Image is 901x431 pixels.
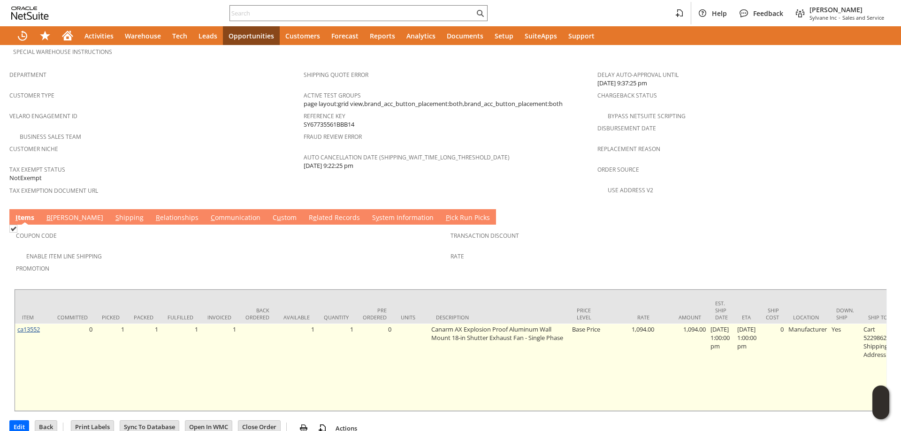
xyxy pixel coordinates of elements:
[46,213,51,222] span: B
[447,31,483,40] span: Documents
[563,26,600,45] a: Support
[34,26,56,45] div: Shortcuts
[331,31,359,40] span: Forecast
[363,307,387,321] div: Pre Ordered
[276,324,317,411] td: 1
[429,324,570,411] td: Canarm AX Explosion Proof Aluminum Wall Mount 18-in Shutter Exhaust Fan - Single Phase
[842,14,884,21] span: Sales and Service
[17,325,40,333] a: ca13552
[608,112,686,120] a: Bypass NetSuite Scripting
[304,120,354,129] span: SY67735561BBB14
[15,213,18,222] span: I
[577,307,598,321] div: Price Level
[127,324,160,411] td: 1
[172,31,187,40] span: Tech
[304,112,345,120] a: Reference Key
[95,324,127,411] td: 1
[766,307,779,321] div: Ship Cost
[270,213,299,223] a: Custom
[809,5,884,14] span: [PERSON_NAME]
[200,324,238,411] td: 1
[712,9,727,18] span: Help
[401,26,441,45] a: Analytics
[9,225,17,233] img: Checked
[489,26,519,45] a: Setup
[450,252,464,260] a: Rate
[597,124,656,132] a: Disbursement Date
[211,213,215,222] span: C
[597,166,639,174] a: Order Source
[370,213,436,223] a: System Information
[9,166,65,174] a: Tax Exempt Status
[9,71,46,79] a: Department
[199,31,217,40] span: Leads
[306,213,362,223] a: Related Records
[11,7,49,20] svg: logo
[156,213,160,222] span: R
[836,307,854,321] div: Down. Ship
[9,174,42,182] span: NotExempt
[207,314,231,321] div: Invoiced
[20,133,81,141] a: Business Sales Team
[597,145,660,153] a: Replacement reason
[570,324,605,411] td: Base Price
[304,99,563,108] span: page layout:grid view,brand_acc_button_placement:both,brand_acc_button_placement:both
[245,307,269,321] div: Back Ordered
[406,31,435,40] span: Analytics
[441,26,489,45] a: Documents
[872,386,889,419] iframe: Click here to launch Oracle Guided Learning Help Panel
[742,314,752,321] div: ETA
[26,252,102,260] a: Enable Item Line Shipping
[401,314,422,321] div: Units
[115,213,119,222] span: S
[793,314,822,321] div: Location
[119,26,167,45] a: Warehouse
[809,14,837,21] span: Sylvane Inc
[79,26,119,45] a: Activities
[495,31,513,40] span: Setup
[125,31,161,40] span: Warehouse
[324,314,349,321] div: Quantity
[313,213,317,222] span: e
[277,213,281,222] span: u
[605,324,657,411] td: 1,094.00
[597,79,647,88] span: [DATE] 9:37:25 pm
[436,314,563,321] div: Description
[223,26,280,45] a: Opportunities
[13,213,37,223] a: Items
[16,265,49,272] a: Promotion
[304,153,510,161] a: Auto Cancellation Date (shipping_wait_time_long_threshold_date)
[786,324,829,411] td: Manufacturer
[230,8,474,19] input: Search
[608,186,653,194] a: Use Address V2
[22,314,43,321] div: Item
[102,314,120,321] div: Picked
[193,26,223,45] a: Leads
[62,30,73,41] svg: Home
[525,31,557,40] span: SuiteApps
[708,324,735,411] td: [DATE] 1:00:00 pm
[9,187,98,195] a: Tax Exemption Document URL
[39,30,51,41] svg: Shortcuts
[829,324,861,411] td: Yes
[326,26,364,45] a: Forecast
[57,314,88,321] div: Committed
[168,314,193,321] div: Fulfilled
[304,71,368,79] a: Shipping Quote Error
[134,314,153,321] div: Packed
[376,213,379,222] span: y
[753,9,783,18] span: Feedback
[56,26,79,45] a: Home
[285,31,320,40] span: Customers
[208,213,263,223] a: Communication
[153,213,201,223] a: Relationships
[443,213,492,223] a: Pick Run Picks
[664,314,701,321] div: Amount
[715,300,728,321] div: Est. Ship Date
[84,31,114,40] span: Activities
[875,211,886,222] a: Unrolled view on
[167,26,193,45] a: Tech
[304,161,353,170] span: [DATE] 9:22:25 pm
[364,26,401,45] a: Reports
[11,26,34,45] a: Recent Records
